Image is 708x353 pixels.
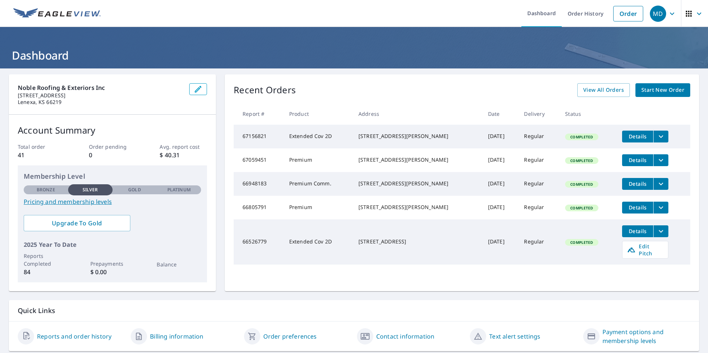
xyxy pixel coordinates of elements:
[283,172,353,196] td: Premium Comm.
[89,151,136,159] p: 0
[37,332,111,341] a: Reports and order history
[18,124,207,137] p: Account Summary
[283,148,353,172] td: Premium
[482,103,518,125] th: Date
[622,225,653,237] button: detailsBtn-66526779
[358,238,476,245] div: [STREET_ADDRESS]
[653,154,668,166] button: filesDropdownBtn-67059451
[622,154,653,166] button: detailsBtn-67059451
[566,158,597,163] span: Completed
[18,83,183,92] p: Noble Roofing & Exteriors Inc
[234,172,283,196] td: 66948183
[653,202,668,214] button: filesDropdownBtn-66805791
[30,219,124,227] span: Upgrade To Gold
[83,186,98,193] p: Silver
[18,99,183,105] p: Lenexa, KS 66219
[24,252,68,268] p: Reports Completed
[622,202,653,214] button: detailsBtn-66805791
[566,182,597,187] span: Completed
[283,219,353,265] td: Extended Cov 2D
[653,131,668,142] button: filesDropdownBtn-67156821
[9,48,699,63] h1: Dashboard
[653,178,668,190] button: filesDropdownBtn-66948183
[622,131,653,142] button: detailsBtn-67156821
[482,196,518,219] td: [DATE]
[518,172,559,196] td: Regular
[627,228,649,235] span: Details
[627,157,649,164] span: Details
[90,260,135,268] p: Prepayments
[283,103,353,125] th: Product
[482,125,518,148] td: [DATE]
[234,103,283,125] th: Report #
[602,327,690,345] a: Payment options and membership levels
[18,151,65,159] p: 41
[160,151,207,159] p: $ 40.31
[353,103,482,125] th: Address
[518,196,559,219] td: Regular
[358,204,476,211] div: [STREET_ADDRESS][PERSON_NAME]
[518,219,559,265] td: Regular
[577,83,630,97] a: View All Orders
[24,215,130,231] a: Upgrade To Gold
[583,85,624,95] span: View All Orders
[89,143,136,151] p: Order pending
[234,148,283,172] td: 67059451
[263,332,317,341] a: Order preferences
[566,134,597,139] span: Completed
[489,332,540,341] a: Text alert settings
[157,260,201,268] p: Balance
[376,332,434,341] a: Contact information
[24,171,201,181] p: Membership Level
[150,332,203,341] a: Billing information
[18,306,690,315] p: Quick Links
[358,180,476,187] div: [STREET_ADDRESS][PERSON_NAME]
[650,6,666,22] div: MD
[18,143,65,151] p: Total order
[627,204,649,211] span: Details
[613,6,643,21] a: Order
[627,243,664,257] span: Edit Pitch
[482,172,518,196] td: [DATE]
[358,132,476,140] div: [STREET_ADDRESS][PERSON_NAME]
[160,143,207,151] p: Avg. report cost
[234,125,283,148] td: 67156821
[622,241,668,259] a: Edit Pitch
[559,103,616,125] th: Status
[13,8,101,19] img: EV Logo
[24,268,68,276] p: 84
[234,83,296,97] p: Recent Orders
[627,180,649,187] span: Details
[482,148,518,172] td: [DATE]
[627,133,649,140] span: Details
[518,125,559,148] td: Regular
[566,205,597,211] span: Completed
[128,186,141,193] p: Gold
[167,186,191,193] p: Platinum
[622,178,653,190] button: detailsBtn-66948183
[37,186,55,193] p: Bronze
[24,197,201,206] a: Pricing and membership levels
[24,240,201,249] p: 2025 Year To Date
[283,196,353,219] td: Premium
[18,92,183,99] p: [STREET_ADDRESS]
[641,85,684,95] span: Start New Order
[518,103,559,125] th: Delivery
[653,225,668,237] button: filesDropdownBtn-66526779
[518,148,559,172] td: Regular
[566,240,597,245] span: Completed
[234,196,283,219] td: 66805791
[90,268,135,276] p: $ 0.00
[283,125,353,148] td: Extended Cov 2D
[358,156,476,164] div: [STREET_ADDRESS][PERSON_NAME]
[635,83,690,97] a: Start New Order
[482,219,518,265] td: [DATE]
[234,219,283,265] td: 66526779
